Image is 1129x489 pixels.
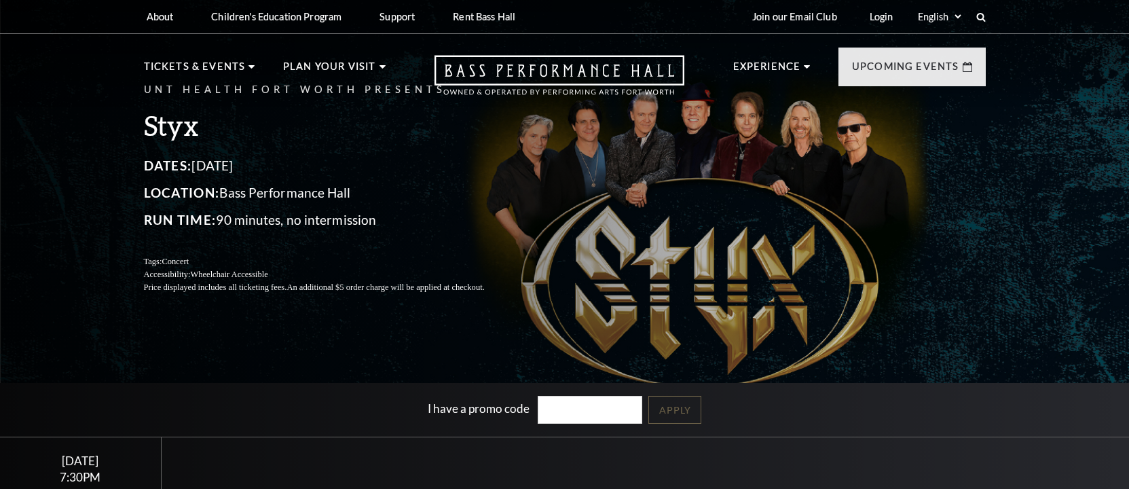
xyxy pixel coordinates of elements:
[162,257,189,266] span: Concert
[144,255,517,268] p: Tags:
[733,58,801,83] p: Experience
[16,471,145,483] div: 7:30PM
[144,281,517,294] p: Price displayed includes all ticketing fees.
[380,11,415,22] p: Support
[144,268,517,281] p: Accessibility:
[453,11,515,22] p: Rent Bass Hall
[16,454,145,468] div: [DATE]
[144,108,517,143] h3: Styx
[147,11,174,22] p: About
[190,270,267,279] span: Wheelchair Accessible
[144,155,517,177] p: [DATE]
[144,182,517,204] p: Bass Performance Hall
[144,185,220,200] span: Location:
[144,158,192,173] span: Dates:
[852,58,959,83] p: Upcoming Events
[428,401,530,416] label: I have a promo code
[283,58,376,83] p: Plan Your Visit
[915,10,963,23] select: Select:
[144,58,246,83] p: Tickets & Events
[144,212,217,228] span: Run Time:
[144,209,517,231] p: 90 minutes, no intermission
[286,283,484,292] span: An additional $5 order charge will be applied at checkout.
[211,11,341,22] p: Children's Education Program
